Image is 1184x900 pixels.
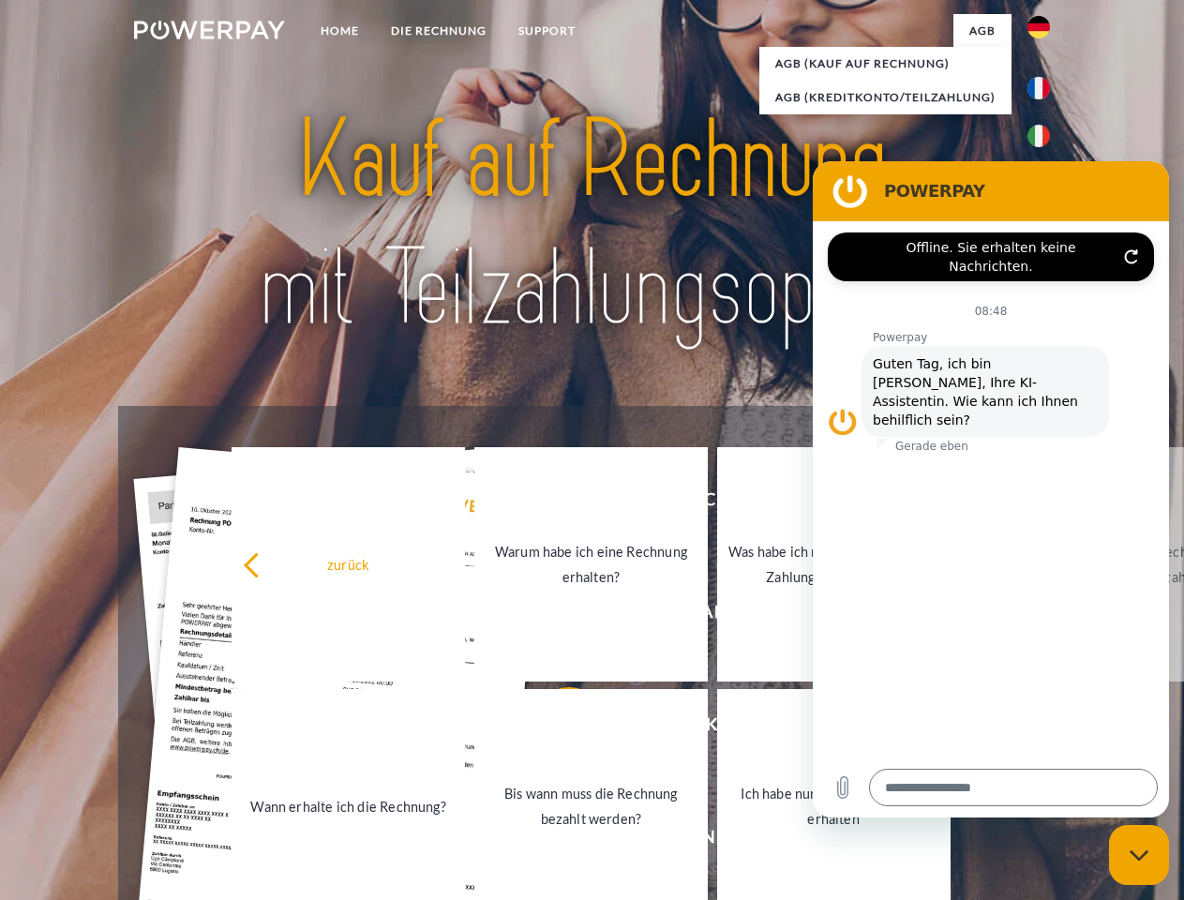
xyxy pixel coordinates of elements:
[486,539,697,590] div: Warum habe ich eine Rechnung erhalten?
[305,14,375,48] a: Home
[759,81,1012,114] a: AGB (Kreditkonto/Teilzahlung)
[243,551,454,577] div: zurück
[243,793,454,818] div: Wann erhalte ich die Rechnung?
[502,14,592,48] a: SUPPORT
[1109,825,1169,885] iframe: Schaltfläche zum Öffnen des Messaging-Fensters; Konversation läuft
[486,781,697,832] div: Bis wann muss die Rechnung bezahlt werden?
[728,539,939,590] div: Was habe ich noch offen, ist meine Zahlung eingegangen?
[728,781,939,832] div: Ich habe nur eine Teillieferung erhalten
[134,21,285,39] img: logo-powerpay-white.svg
[717,447,951,682] a: Was habe ich noch offen, ist meine Zahlung eingegangen?
[179,90,1005,359] img: title-powerpay_de.svg
[953,14,1012,48] a: agb
[759,47,1012,81] a: AGB (Kauf auf Rechnung)
[813,161,1169,817] iframe: Messaging-Fenster
[375,14,502,48] a: DIE RECHNUNG
[1027,77,1050,99] img: fr
[1027,125,1050,147] img: it
[1027,16,1050,38] img: de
